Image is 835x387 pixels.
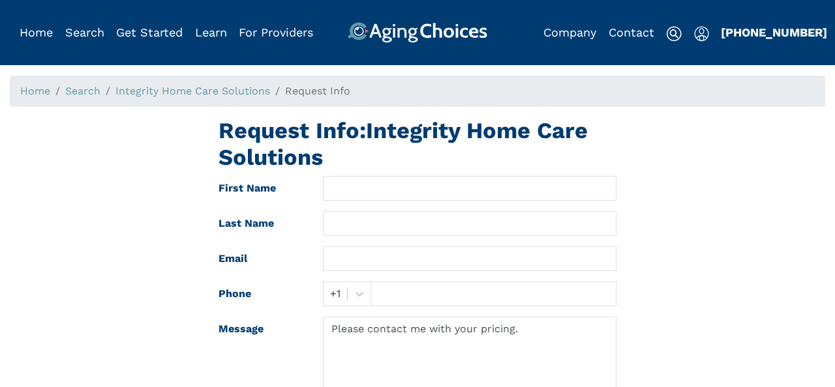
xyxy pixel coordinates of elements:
[209,246,313,271] label: Email
[115,85,270,97] a: Integrity Home Care Solutions
[219,117,616,171] h1: Request Info: Integrity Home Care Solutions
[209,281,313,306] label: Phone
[20,25,53,39] a: Home
[209,211,313,236] label: Last Name
[666,26,682,42] img: search-icon.svg
[65,85,100,97] a: Search
[348,22,487,43] img: AgingChoices
[10,76,825,107] nav: breadcrumb
[543,25,596,39] a: Company
[20,85,50,97] a: Home
[65,22,104,43] div: Popover trigger
[609,25,654,39] a: Contact
[721,25,827,39] a: [PHONE_NUMBER]
[116,25,183,39] a: Get Started
[285,85,350,97] span: Request Info
[694,26,709,42] img: user-icon.svg
[239,25,313,39] a: For Providers
[209,176,313,201] label: First Name
[65,25,104,39] a: Search
[694,22,709,43] div: Popover trigger
[195,25,227,39] a: Learn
